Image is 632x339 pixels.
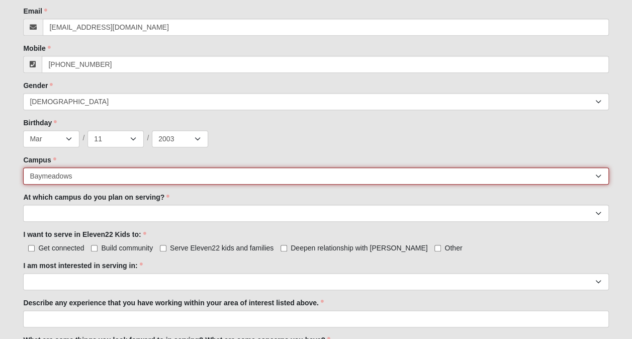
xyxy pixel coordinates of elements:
[23,155,56,165] label: Campus
[23,298,323,308] label: Describe any experience that you have working within your area of interest listed above.
[23,80,53,91] label: Gender
[281,245,287,251] input: Deepen relationship with [PERSON_NAME]
[82,133,84,144] span: /
[170,244,274,252] span: Serve Eleven22 kids and families
[101,244,153,252] span: Build community
[23,118,57,128] label: Birthday
[23,6,47,16] label: Email
[91,245,98,251] input: Build community
[160,245,166,251] input: Serve Eleven22 kids and families
[23,229,146,239] label: I want to serve in Eleven22 Kids to:
[28,245,35,251] input: Get connected
[38,244,84,252] span: Get connected
[23,43,50,53] label: Mobile
[434,245,441,251] input: Other
[291,244,427,252] span: Deepen relationship with [PERSON_NAME]
[444,244,462,252] span: Other
[23,192,169,202] label: At which campus do you plan on serving?
[147,133,149,144] span: /
[23,261,142,271] label: I am most interested in serving in:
